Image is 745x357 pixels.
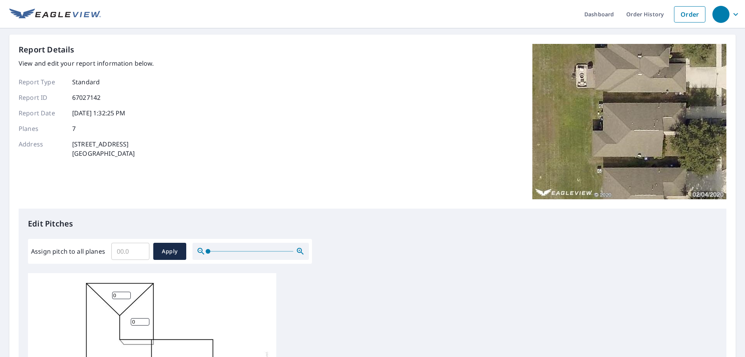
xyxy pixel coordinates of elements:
p: 67027142 [72,93,100,102]
img: EV Logo [9,9,101,20]
p: Report Type [19,77,65,87]
label: Assign pitch to all planes [31,247,105,256]
input: 00.0 [111,240,149,262]
p: Address [19,139,65,158]
p: 7 [72,124,76,133]
p: Standard [72,77,100,87]
img: Top image [532,44,726,199]
span: Apply [159,247,180,256]
p: [STREET_ADDRESS] [GEOGRAPHIC_DATA] [72,139,135,158]
p: Report Details [19,44,74,56]
button: Apply [153,243,186,260]
a: Order [674,6,705,23]
p: Edit Pitches [28,218,717,230]
p: Report Date [19,108,65,118]
p: Planes [19,124,65,133]
p: View and edit your report information below. [19,59,154,68]
p: Report ID [19,93,65,102]
p: [DATE] 1:32:25 PM [72,108,126,118]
